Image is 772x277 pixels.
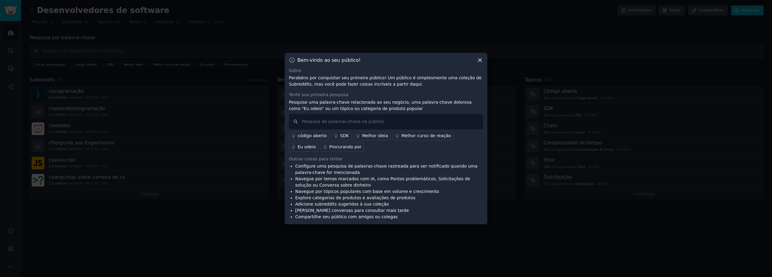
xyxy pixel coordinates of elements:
a: SDK [331,131,351,140]
a: Melhor ideia [353,131,391,140]
font: código aberto [298,133,327,138]
font: Navegue por tópicos populares com base em volume e crescimento [295,189,439,194]
font: Bem-vindo ao seu público! [297,57,361,63]
font: Melhor curso de reação [401,133,451,138]
font: Adicione subreddits sugeridos à sua coleção [295,202,389,206]
font: Navegue por temas marcados com IA, como Pontos problemáticos, Solicitações de solução ou Conversa... [295,176,470,187]
font: SDK [340,133,349,138]
font: Procurando por [329,144,362,149]
font: Outras coisas para tentar [289,156,343,161]
font: Compartilhe seu público com amigos ou colegas [295,214,398,219]
a: Eu odeio [289,143,318,152]
a: Melhor curso de reação [393,131,453,140]
font: [PERSON_NAME] conversas para consultar mais tarde [295,208,409,213]
font: Explore categorias de produtos e avaliações de produtos [295,195,416,200]
font: Tente sua primeira pesquisa [289,92,348,97]
input: Pesquisa de palavras-chave no público [289,114,483,129]
font: Eu odeio [298,144,316,149]
font: Parabéns por conquistar seu primeiro público! Um público é simplesmente uma coleção de Subreddits... [289,75,482,87]
a: Procurando por [321,143,364,152]
a: código aberto [289,131,329,140]
font: Pesquise uma palavra-chave relacionada ao seu negócio, uma palavra-chave dolorosa como "Eu odeio"... [289,100,472,111]
font: Melhor ideia [362,133,388,138]
font: Configure uma pesquisa de palavras-chave rastreada para ser notificado quando uma palavra-chave f... [295,164,477,175]
font: Sobre [289,68,301,73]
